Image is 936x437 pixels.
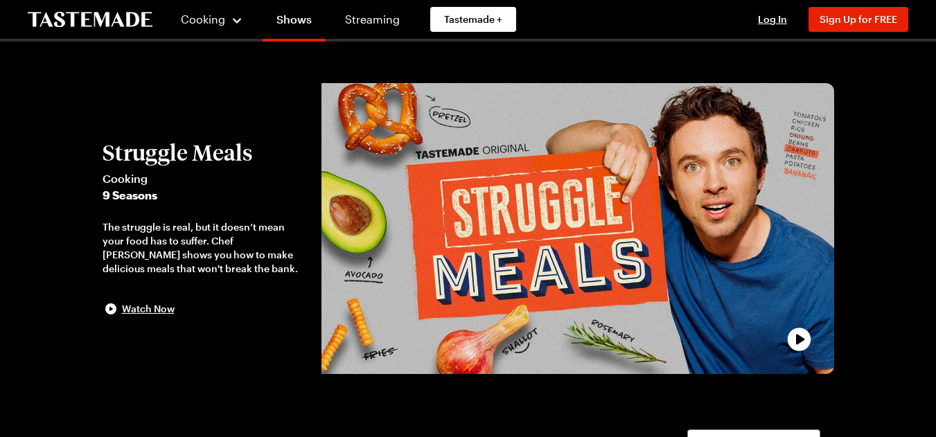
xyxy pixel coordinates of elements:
span: Cooking [181,12,225,26]
span: Sign Up for FREE [820,13,897,25]
span: Watch Now [122,302,175,316]
a: Shows [263,3,326,42]
span: 9 Seasons [103,187,308,204]
button: Struggle MealsCooking9 SeasonsThe struggle is real, but it doesn’t mean your food has to suffer. ... [103,140,308,317]
span: Cooking [103,170,308,187]
button: play trailer [321,83,833,374]
span: Log In [758,13,787,25]
a: To Tastemade Home Page [28,12,152,28]
img: Struggle Meals [321,83,833,374]
div: The struggle is real, but it doesn’t mean your food has to suffer. Chef [PERSON_NAME] shows you h... [103,220,308,276]
span: Tastemade + [444,12,502,26]
a: Tastemade + [430,7,516,32]
button: Cooking [180,3,243,36]
button: Sign Up for FREE [809,7,908,32]
h2: Struggle Meals [103,140,308,165]
button: Log In [745,12,800,26]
